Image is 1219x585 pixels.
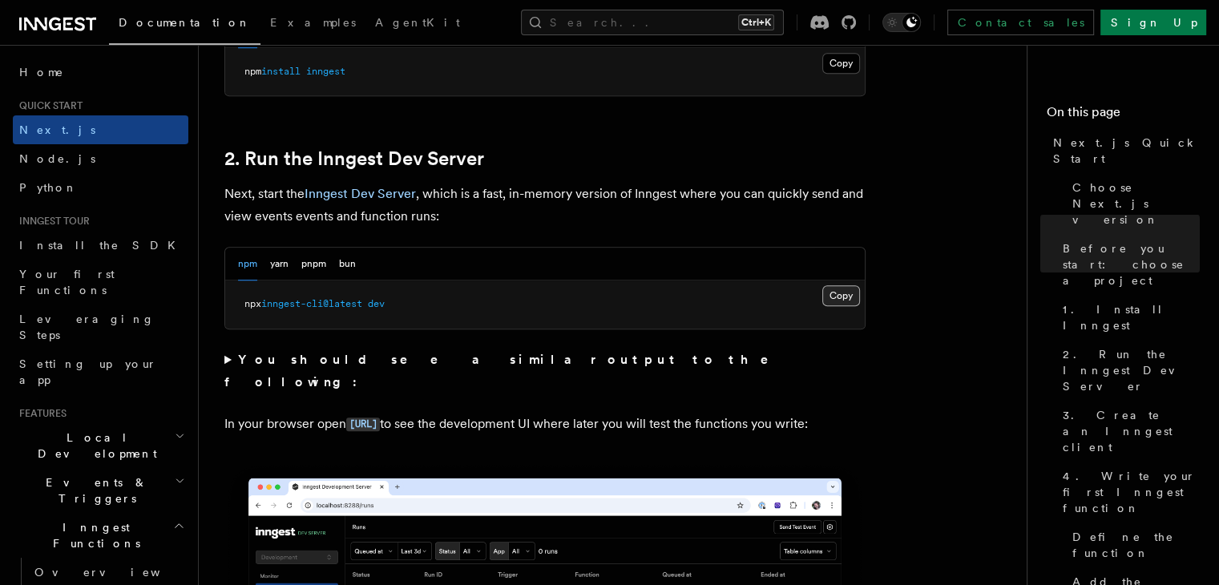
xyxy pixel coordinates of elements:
[13,99,83,112] span: Quick start
[521,10,784,35] button: Search...Ctrl+K
[13,430,175,462] span: Local Development
[19,64,64,80] span: Home
[375,16,460,29] span: AgentKit
[13,474,175,506] span: Events & Triggers
[305,186,416,201] a: Inngest Dev Server
[13,173,188,202] a: Python
[13,349,188,394] a: Setting up your app
[1056,401,1200,462] a: 3. Create an Inngest client
[1056,462,1200,522] a: 4. Write your first Inngest function
[13,407,67,420] span: Features
[13,513,188,558] button: Inngest Functions
[34,566,200,579] span: Overview
[346,418,380,431] code: [URL]
[1053,135,1200,167] span: Next.js Quick Start
[1056,234,1200,295] a: Before you start: choose a project
[19,268,115,297] span: Your first Functions
[224,352,791,389] strong: You should see a similar output to the following:
[1066,522,1200,567] a: Define the function
[1072,180,1200,228] span: Choose Next.js version
[1066,173,1200,234] a: Choose Next.js version
[19,181,78,194] span: Python
[238,248,257,280] button: npm
[1072,529,1200,561] span: Define the function
[13,423,188,468] button: Local Development
[947,10,1094,35] a: Contact sales
[13,215,90,228] span: Inngest tour
[1056,295,1200,340] a: 1. Install Inngest
[339,248,356,280] button: bun
[882,13,921,32] button: Toggle dark mode
[13,115,188,144] a: Next.js
[119,16,251,29] span: Documentation
[244,298,261,309] span: npx
[306,66,345,77] span: inngest
[13,305,188,349] a: Leveraging Steps
[109,5,260,45] a: Documentation
[19,123,95,136] span: Next.js
[738,14,774,30] kbd: Ctrl+K
[301,248,326,280] button: pnpm
[13,260,188,305] a: Your first Functions
[261,66,301,77] span: install
[1063,468,1200,516] span: 4. Write your first Inngest function
[13,58,188,87] a: Home
[1063,407,1200,455] span: 3. Create an Inngest client
[260,5,365,43] a: Examples
[365,5,470,43] a: AgentKit
[224,183,866,228] p: Next, start the , which is a fast, in-memory version of Inngest where you can quickly send and vi...
[19,239,185,252] span: Install the SDK
[368,298,385,309] span: dev
[224,147,484,170] a: 2. Run the Inngest Dev Server
[1063,346,1200,394] span: 2. Run the Inngest Dev Server
[224,413,866,436] p: In your browser open to see the development UI where later you will test the functions you write:
[270,16,356,29] span: Examples
[261,298,362,309] span: inngest-cli@latest
[19,313,155,341] span: Leveraging Steps
[270,248,289,280] button: yarn
[1063,240,1200,288] span: Before you start: choose a project
[13,144,188,173] a: Node.js
[13,519,173,551] span: Inngest Functions
[19,152,95,165] span: Node.js
[1047,128,1200,173] a: Next.js Quick Start
[1056,340,1200,401] a: 2. Run the Inngest Dev Server
[1047,103,1200,128] h4: On this page
[346,416,380,431] a: [URL]
[822,53,860,74] button: Copy
[13,231,188,260] a: Install the SDK
[1100,10,1206,35] a: Sign Up
[822,285,860,306] button: Copy
[13,468,188,513] button: Events & Triggers
[19,357,157,386] span: Setting up your app
[1063,301,1200,333] span: 1. Install Inngest
[244,66,261,77] span: npm
[224,349,866,393] summary: You should see a similar output to the following:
